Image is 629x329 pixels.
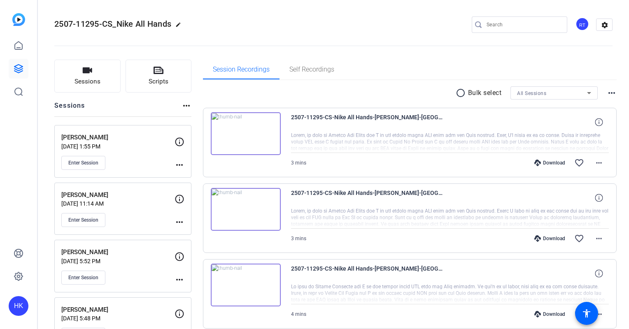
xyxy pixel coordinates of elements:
[175,275,184,285] mat-icon: more_horiz
[487,20,561,30] input: Search
[9,296,28,316] div: HK
[574,309,584,319] mat-icon: favorite_border
[149,77,168,86] span: Scripts
[291,160,306,166] span: 3 mins
[61,305,175,315] p: [PERSON_NAME]
[291,264,443,283] span: 2507-11295-CS-Nike All Hands-[PERSON_NAME]-[GEOGRAPHIC_DATA][PERSON_NAME]-2025-08-14-13-36-50-562-0
[517,90,546,96] span: All Sessions
[575,17,589,31] div: RT
[68,160,98,166] span: Enter Session
[291,112,443,132] span: 2507-11295-CS-Nike All Hands-[PERSON_NAME]-[GEOGRAPHIC_DATA][PERSON_NAME]-2025-08-14-13-47-12-686-0
[594,309,604,319] mat-icon: more_horiz
[468,88,502,98] p: Bulk select
[61,315,175,322] p: [DATE] 5:48 PM
[594,158,604,168] mat-icon: more_horiz
[530,311,569,317] div: Download
[211,264,281,306] img: thumb-nail
[182,101,191,111] mat-icon: more_horiz
[61,258,175,264] p: [DATE] 5:52 PM
[68,217,98,223] span: Enter Session
[126,60,192,93] button: Scripts
[211,188,281,231] img: thumb-nail
[54,101,85,116] h2: Sessions
[61,143,175,150] p: [DATE] 1:55 PM
[175,160,184,170] mat-icon: more_horiz
[175,217,184,227] mat-icon: more_horiz
[12,13,25,26] img: blue-gradient.svg
[574,158,584,168] mat-icon: favorite_border
[61,200,175,207] p: [DATE] 11:14 AM
[530,235,569,242] div: Download
[574,234,584,243] mat-icon: favorite_border
[291,188,443,208] span: 2507-11295-CS-Nike All Hands-[PERSON_NAME]-[GEOGRAPHIC_DATA][PERSON_NAME]-2025-08-14-13-43-28-605-0
[456,88,468,98] mat-icon: radio_button_unchecked
[75,77,100,86] span: Sessions
[291,311,306,317] span: 4 mins
[213,66,270,73] span: Session Recordings
[289,66,334,73] span: Self Recordings
[61,213,105,227] button: Enter Session
[596,19,613,31] mat-icon: settings
[594,234,604,243] mat-icon: more_horiz
[291,236,306,241] span: 3 mins
[68,274,98,281] span: Enter Session
[582,308,592,318] mat-icon: accessibility
[61,156,105,170] button: Enter Session
[61,133,175,142] p: [PERSON_NAME]
[54,60,121,93] button: Sessions
[61,248,175,257] p: [PERSON_NAME]
[61,190,175,200] p: [PERSON_NAME]
[607,88,617,98] mat-icon: more_horiz
[211,112,281,155] img: thumb-nail
[54,19,171,29] span: 2507-11295-CS_Nike All Hands
[530,160,569,166] div: Download
[61,271,105,285] button: Enter Session
[575,17,590,32] ngx-avatar: Rob Thomas
[175,22,185,32] mat-icon: edit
